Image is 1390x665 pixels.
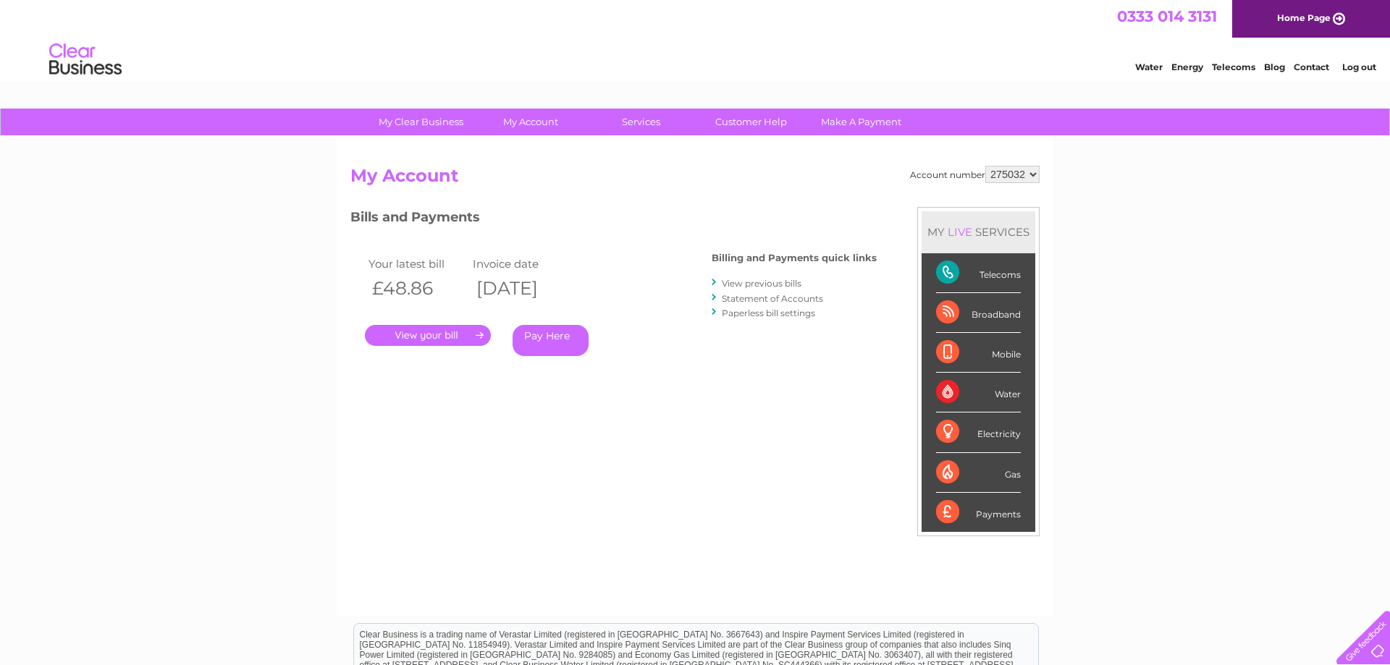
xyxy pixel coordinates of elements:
[801,109,921,135] a: Make A Payment
[365,325,491,346] a: .
[691,109,811,135] a: Customer Help
[936,333,1021,373] div: Mobile
[1294,62,1329,72] a: Contact
[49,38,122,82] img: logo.png
[513,325,589,356] a: Pay Here
[936,373,1021,412] div: Water
[1342,62,1376,72] a: Log out
[910,166,1040,183] div: Account number
[936,453,1021,493] div: Gas
[922,211,1035,253] div: MY SERVICES
[936,493,1021,532] div: Payments
[469,254,573,274] td: Invoice date
[350,207,877,232] h3: Bills and Payments
[722,278,801,289] a: View previous bills
[1171,62,1203,72] a: Energy
[936,253,1021,293] div: Telecoms
[469,274,573,303] th: [DATE]
[471,109,591,135] a: My Account
[365,274,469,303] th: £48.86
[361,109,481,135] a: My Clear Business
[581,109,701,135] a: Services
[1117,7,1217,25] a: 0333 014 3131
[350,166,1040,193] h2: My Account
[354,8,1038,70] div: Clear Business is a trading name of Verastar Limited (registered in [GEOGRAPHIC_DATA] No. 3667643...
[722,308,815,318] a: Paperless bill settings
[1212,62,1255,72] a: Telecoms
[945,225,975,239] div: LIVE
[1264,62,1285,72] a: Blog
[936,412,1021,452] div: Electricity
[712,253,877,263] h4: Billing and Payments quick links
[1135,62,1163,72] a: Water
[936,293,1021,333] div: Broadband
[365,254,469,274] td: Your latest bill
[722,293,823,304] a: Statement of Accounts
